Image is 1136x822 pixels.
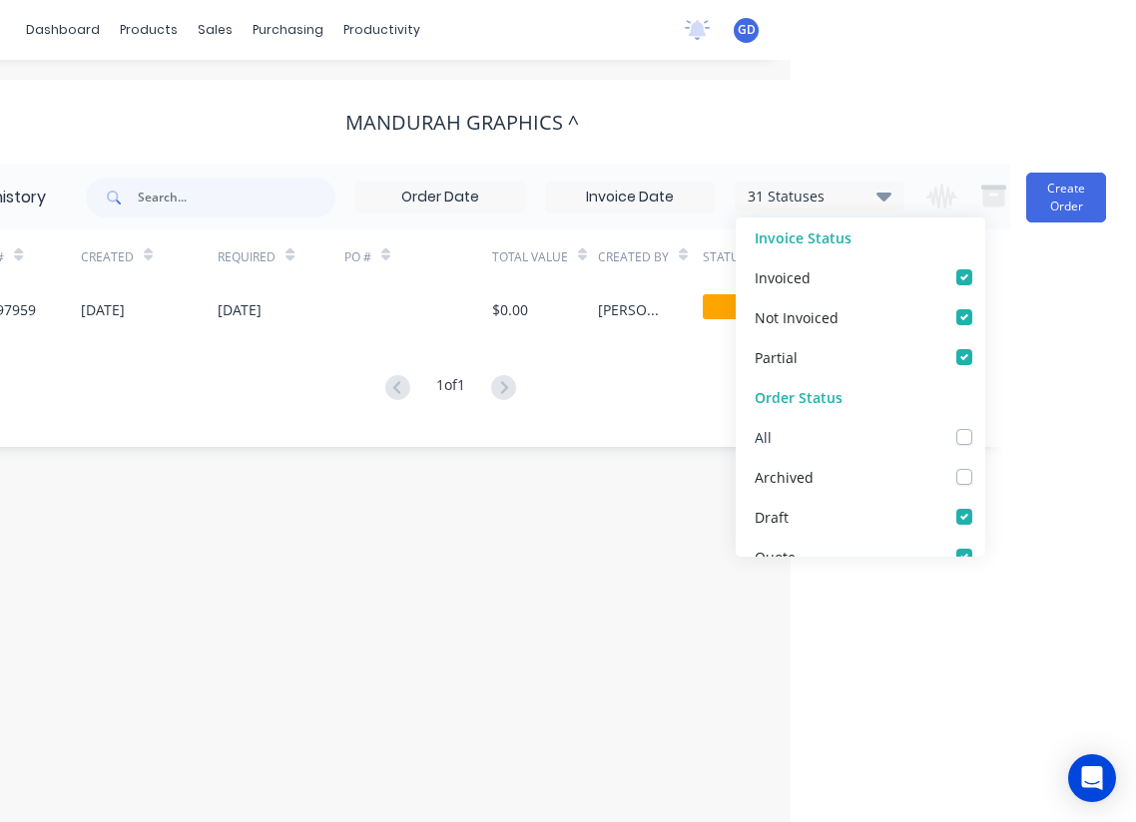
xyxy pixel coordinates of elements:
[81,248,134,266] div: Created
[345,111,579,135] div: MANDURAH GRAPHICS ^
[598,299,664,320] div: [PERSON_NAME]
[138,178,335,217] input: Search...
[598,248,669,266] div: Created By
[755,346,798,367] div: Partial
[218,248,276,266] div: Required
[81,299,125,320] div: [DATE]
[333,15,430,45] div: productivity
[356,183,524,212] input: Order Date
[218,299,262,320] div: [DATE]
[188,15,243,45] div: sales
[755,426,772,447] div: All
[344,248,371,266] div: PO #
[755,546,796,567] div: Quote
[1026,173,1106,222] button: Create Order
[436,374,465,403] div: 1 of 1
[736,377,985,417] div: Order Status
[755,266,811,287] div: Invoiced
[1068,754,1116,802] div: Open Intercom Messenger
[755,466,814,487] div: Archived
[492,229,598,284] div: Total Value
[703,294,823,319] span: Draft
[344,229,492,284] div: PO #
[243,15,333,45] div: purchasing
[492,248,568,266] div: Total Value
[736,217,985,257] div: Invoice Status
[738,21,756,39] span: GD
[492,299,528,320] div: $0.00
[546,183,714,212] input: Invoice Date
[218,229,344,284] div: Required
[755,306,839,327] div: Not Invoiced
[110,15,188,45] div: products
[598,229,704,284] div: Created By
[703,248,747,266] div: Status
[16,15,110,45] a: dashboard
[736,186,903,207] div: 31 Statuses
[703,229,851,284] div: Status
[81,229,218,284] div: Created
[755,506,789,527] div: Draft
